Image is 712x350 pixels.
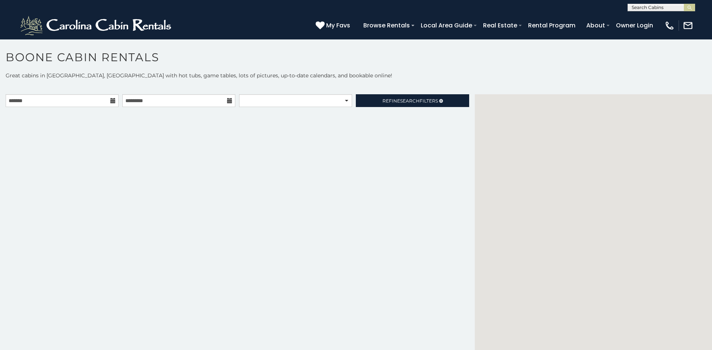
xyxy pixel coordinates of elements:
[612,19,657,32] a: Owner Login
[479,19,521,32] a: Real Estate
[524,19,579,32] a: Rental Program
[583,19,609,32] a: About
[664,20,675,31] img: phone-regular-white.png
[683,20,693,31] img: mail-regular-white.png
[316,21,352,30] a: My Favs
[400,98,420,104] span: Search
[417,19,476,32] a: Local Area Guide
[19,14,175,37] img: White-1-2.png
[360,19,414,32] a: Browse Rentals
[356,94,469,107] a: RefineSearchFilters
[326,21,350,30] span: My Favs
[382,98,438,104] span: Refine Filters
